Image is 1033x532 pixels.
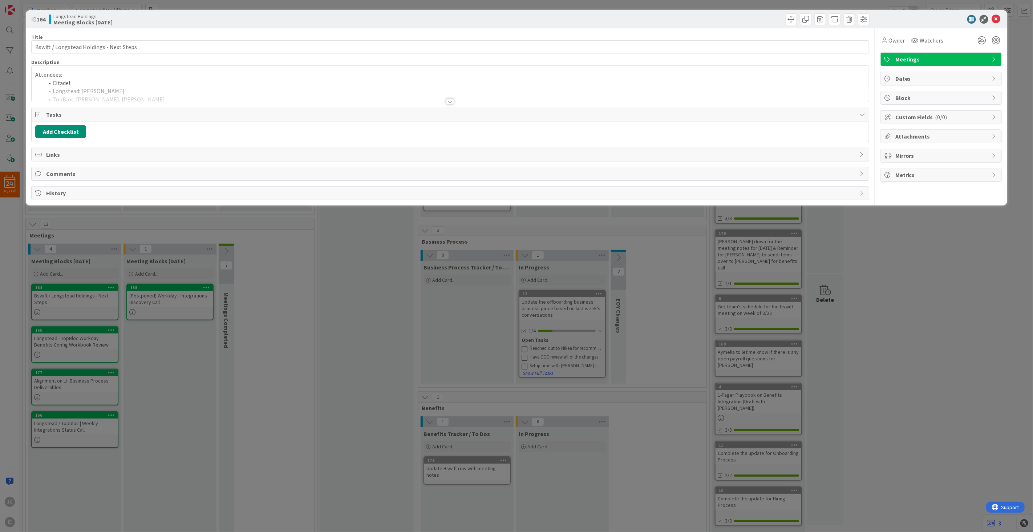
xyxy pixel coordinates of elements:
[35,125,86,138] button: Add Checklist
[53,19,113,25] b: Meeting Blocks [DATE]
[920,36,944,45] span: Watchers
[31,40,869,53] input: type card name here...
[35,71,865,79] p: Attendees:
[895,93,988,102] span: Block
[46,110,856,119] span: Tasks
[31,59,60,65] span: Description
[895,113,988,121] span: Custom Fields
[53,13,113,19] span: Longstead Holdings
[895,74,988,83] span: Dates
[46,150,856,159] span: Links
[895,132,988,141] span: Attachments
[31,15,45,24] span: ID
[895,55,988,64] span: Meetings
[895,151,988,160] span: Mirrors
[37,16,45,23] b: 164
[46,189,856,197] span: History
[46,169,856,178] span: Comments
[15,1,33,10] span: Support
[888,36,905,45] span: Owner
[935,113,947,121] span: ( 0/0 )
[895,171,988,179] span: Metrics
[31,34,43,40] label: Title
[44,79,865,87] li: Citadel:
